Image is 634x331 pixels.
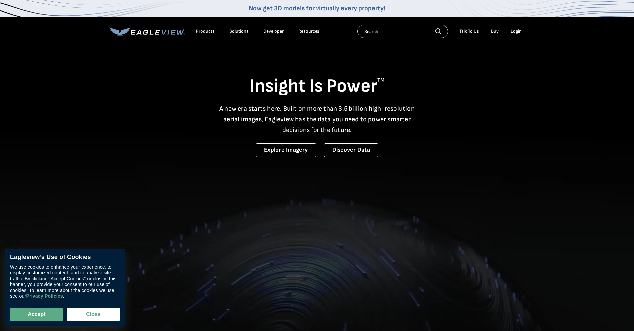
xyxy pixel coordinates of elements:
[249,4,385,12] a: Now get 3D models for virtually every property!
[357,25,448,38] input: Search
[377,77,385,83] sup: TM
[491,28,499,34] a: Buy
[10,308,63,321] button: Accept
[256,143,316,157] a: Explore Imagery
[459,28,479,34] div: Talk To Us
[511,28,522,34] div: Login
[229,28,249,34] div: Solutions
[196,28,215,34] div: Products
[109,75,525,98] h1: Insight Is Power
[67,308,120,321] button: Close
[10,254,120,261] div: Eagleview’s Use of Cookies
[263,28,284,34] a: Developer
[298,28,319,34] div: Resources
[26,294,63,299] a: Privacy Policies
[10,264,120,299] div: We use cookies to enhance your experience, to display customized content, and to analyze site tra...
[215,103,419,135] p: A new era starts here. Built on more than 3.5 billion high-resolution aerial images, Eagleview ha...
[324,143,378,157] a: Discover Data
